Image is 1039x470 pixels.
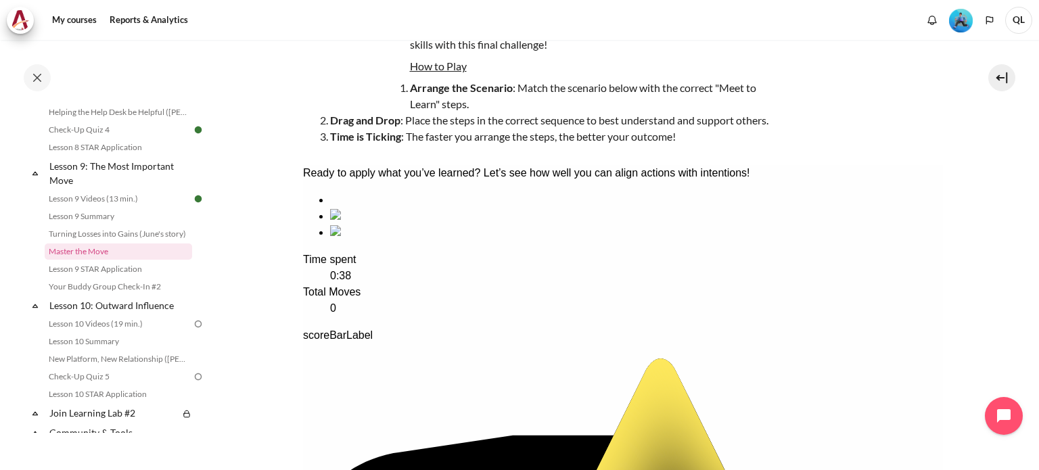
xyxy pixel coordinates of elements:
a: Level #3 [944,7,978,32]
strong: Time is Ticking [330,130,401,143]
a: Lesson 8 STAR Application [45,139,192,156]
li: : Place the steps in the correct sequence to best understand and support others. [330,112,777,128]
a: Lesson 10: Outward Influence [47,296,192,314]
a: Reports & Analytics [105,7,193,34]
a: Join Learning Lab #2 [47,404,179,422]
span: Collapse [28,166,42,180]
span: QL [1005,7,1032,34]
a: Lesson 10 STAR Application [45,386,192,402]
div: Show notification window with no new notifications [922,10,942,30]
a: New Platform, New Relationship ([PERSON_NAME]'s Story) [45,351,192,367]
a: Lesson 9 STAR Application [45,261,192,277]
img: Architeck [11,10,30,30]
p: You’ve learned how to apply an Outward mindset in real life, making your actions more helpful and... [303,4,777,53]
a: User menu [1005,7,1032,34]
button: Languages [979,10,1000,30]
span: Collapse [28,299,42,312]
a: Your Buddy Group Check-In #2 [45,279,192,295]
a: Lesson 9: The Most Important Move [47,157,192,189]
a: Turning Losses into Gains (June's story) [45,226,192,242]
a: Master the Move [45,243,192,260]
img: Done [192,193,204,205]
strong: Arrange the Scenario [410,81,513,94]
a: Lesson 10 Summary [45,333,192,350]
li: : Match the scenario below with the correct "Meet to Learn" steps. [330,80,777,112]
img: To do [192,318,204,330]
li: : The faster you arrange the steps, the better your outcome! [330,128,777,145]
a: Helping the Help Desk be Helpful ([PERSON_NAME]'s Story) [45,104,192,120]
a: Lesson 10 Videos (19 min.) [45,316,192,332]
span: Collapse [28,406,42,420]
img: Level #3 [949,9,973,32]
a: Community & Tools [47,423,192,442]
a: Lesson 9 Summary [45,208,192,225]
a: Lesson 9 Videos (13 min.) [45,191,192,207]
div: Level #3 [949,7,973,32]
strong: Drag and Drop [330,114,400,126]
span: Collapse [28,426,42,440]
a: Check-Up Quiz 5 [45,369,192,385]
u: How to Play [410,60,467,72]
img: fg [303,4,405,105]
img: To do [192,371,204,383]
img: Done [192,124,204,136]
a: Architeck Architeck [7,7,41,34]
a: Check-Up Quiz 4 [45,122,192,138]
a: My courses [47,7,101,34]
